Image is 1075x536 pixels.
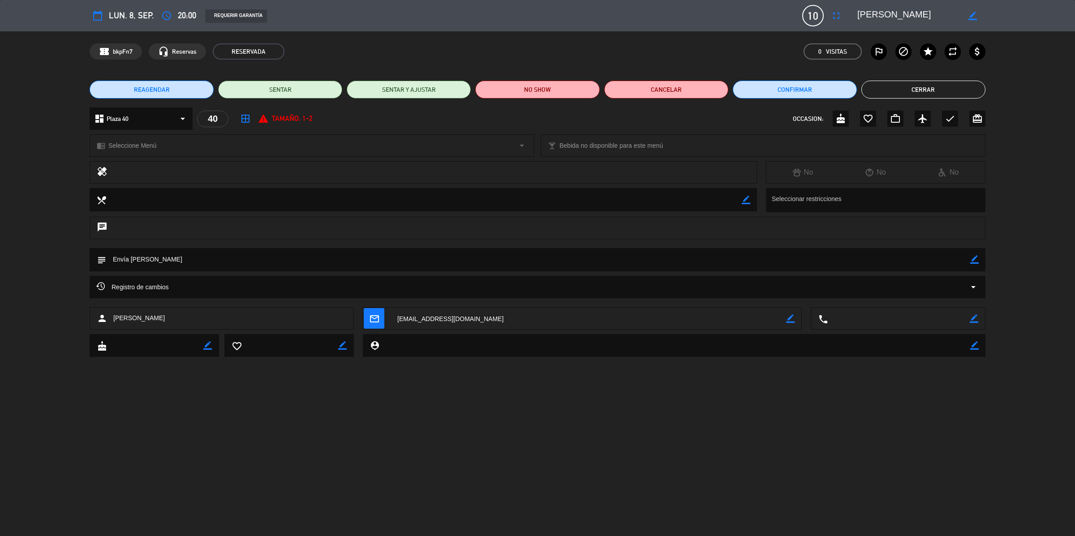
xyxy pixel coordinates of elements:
i: dashboard [94,113,105,124]
span: [PERSON_NAME] [113,313,165,323]
i: cake [835,113,846,124]
button: Cancelar [604,81,728,99]
button: REAGENDAR [90,81,214,99]
span: 0 [818,47,821,57]
i: border_color [203,341,212,350]
i: border_color [970,341,979,350]
i: access_time [161,10,172,21]
i: border_color [970,314,978,323]
button: calendar_today [90,8,106,24]
i: border_color [970,255,979,264]
i: arrow_drop_down [516,140,527,151]
i: repeat [947,46,958,57]
button: access_time [159,8,175,24]
i: healing [97,166,107,179]
span: 10 [802,5,824,26]
div: 40 [197,111,228,127]
i: star [923,46,933,57]
div: Tamaño: 1-2 [258,113,313,124]
div: No [912,167,985,178]
i: local_dining [96,195,106,205]
i: person_pin [370,340,379,350]
i: block [898,46,909,57]
span: confirmation_number [99,46,110,57]
div: No [839,167,912,178]
i: person [97,313,107,324]
i: headset_mic [158,46,169,57]
div: REQUERIR GARANTÍA [205,9,267,23]
i: cake [97,341,107,351]
i: fullscreen [831,10,842,21]
i: border_color [786,314,795,323]
button: NO SHOW [475,81,599,99]
span: Bebida no disponible para este menú [559,141,663,151]
i: favorite_border [232,341,241,351]
i: border_color [742,196,750,204]
i: calendar_today [92,10,103,21]
span: Registro de cambios [96,282,169,292]
button: Confirmar [733,81,857,99]
i: work_outline [890,113,901,124]
span: Seleccione Menú [108,141,156,151]
i: mail_outline [369,313,379,323]
i: border_color [338,341,347,350]
button: fullscreen [828,8,844,24]
i: chrome_reader_mode [97,142,105,150]
em: Visitas [826,47,847,57]
i: border_color [968,12,977,20]
i: attach_money [972,46,983,57]
button: SENTAR [218,81,342,99]
i: subject [96,255,106,265]
div: No [766,167,839,178]
i: chat [97,222,107,234]
span: 20:00 [178,9,196,22]
span: lun. 8, sep. [109,9,154,22]
span: Plaza 40 [107,114,129,124]
button: SENTAR Y AJUSTAR [347,81,471,99]
span: bkpFn7 [113,47,133,57]
i: airplanemode_active [917,113,928,124]
i: check [945,113,955,124]
i: arrow_drop_down [177,113,188,124]
i: outlined_flag [873,46,884,57]
i: arrow_drop_down [968,282,979,292]
button: Cerrar [861,81,985,99]
i: favorite_border [863,113,873,124]
span: OCCASION: [793,114,823,124]
i: report_problem [258,113,269,124]
i: card_giftcard [972,113,983,124]
i: local_bar [548,142,556,150]
i: local_phone [818,314,828,324]
i: border_all [240,113,251,124]
span: RESERVADA [213,43,284,60]
span: Reservas [172,47,197,57]
span: REAGENDAR [134,85,170,94]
